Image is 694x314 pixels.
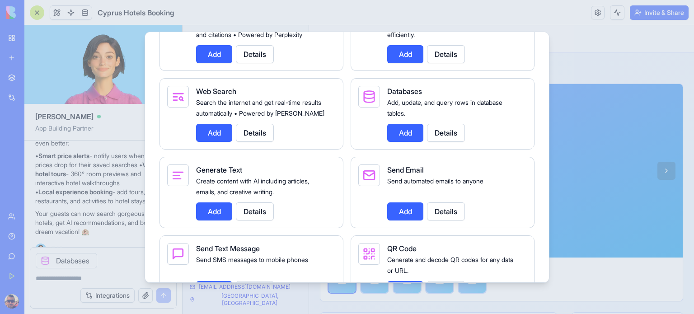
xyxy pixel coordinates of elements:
span: Send automated emails to anyone [387,177,483,185]
span: Create content with AI including articles, emails, and creative writing. [196,177,309,196]
button: Sign Out [7,205,119,221]
p: [EMAIL_ADDRESS][DOMAIN_NAME] [33,187,113,194]
span: Add, update, and query rows in database tables. [387,98,502,117]
button: Details [427,202,465,220]
a: My Bookings [7,60,119,74]
button: Add [196,124,232,142]
span: Hotels [137,39,156,47]
button: Add [196,202,232,220]
button: Details [427,281,465,299]
span: Hotels [22,46,40,55]
span: [PHONE_NUMBER] [16,249,65,256]
span: Send Email [387,165,424,174]
p: Discover Paradise [34,23,97,33]
a: Hotels [7,43,119,58]
button: Details [236,202,274,220]
div: 1 / 5 [309,212,329,225]
nav: / [137,38,501,47]
button: Details [236,124,274,142]
span: [EMAIL_ADDRESS][DOMAIN_NAME] [16,258,108,265]
button: Details [236,281,274,299]
span: Databases [387,87,422,96]
button: Add [196,45,232,63]
button: Add [387,281,423,299]
h1: Cyprus Hotels [34,11,97,23]
button: Add [387,202,423,220]
span: [GEOGRAPHIC_DATA], [GEOGRAPHIC_DATA] [16,267,119,281]
span: My Bookings [22,62,60,71]
button: Details [236,45,274,63]
span: QR Code [387,244,417,253]
button: Add [387,45,423,63]
span: Generate Text [196,165,242,174]
span: Capital [GEOGRAPHIC_DATA] [158,39,246,47]
span: Send Text Message [196,244,260,253]
span: Generate and decode QR codes for any data or URL. [387,256,513,274]
button: Add [196,281,232,299]
p: Antonis Varnava [33,178,113,187]
span: Web Search [196,87,236,96]
span: Send SMS messages to mobile phones [196,256,308,263]
button: Details [427,124,465,142]
button: Add [387,124,423,142]
span: Search the internet and get real-time results automatically • Powered by [PERSON_NAME] [196,98,324,117]
h3: Contact Us [7,236,119,245]
button: Details [427,45,465,63]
